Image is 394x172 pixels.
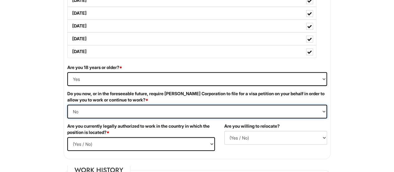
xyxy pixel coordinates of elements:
select: (Yes / No) [67,72,327,86]
label: Are you willing to relocate? [224,123,280,129]
label: Do you now, or in the foreseeable future, require [PERSON_NAME] Corporation to file for a visa pe... [67,91,327,103]
select: (Yes / No) [224,131,327,145]
select: (Yes / No) [67,137,215,151]
label: Are you 18 years or older? [67,64,122,71]
label: [DATE] [68,32,316,45]
label: Are you currently legally authorized to work in the country in which the position is located? [67,123,215,135]
label: [DATE] [68,20,316,32]
select: (Yes / No) [67,105,327,118]
label: [DATE] [68,45,316,58]
label: [DATE] [68,7,316,19]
